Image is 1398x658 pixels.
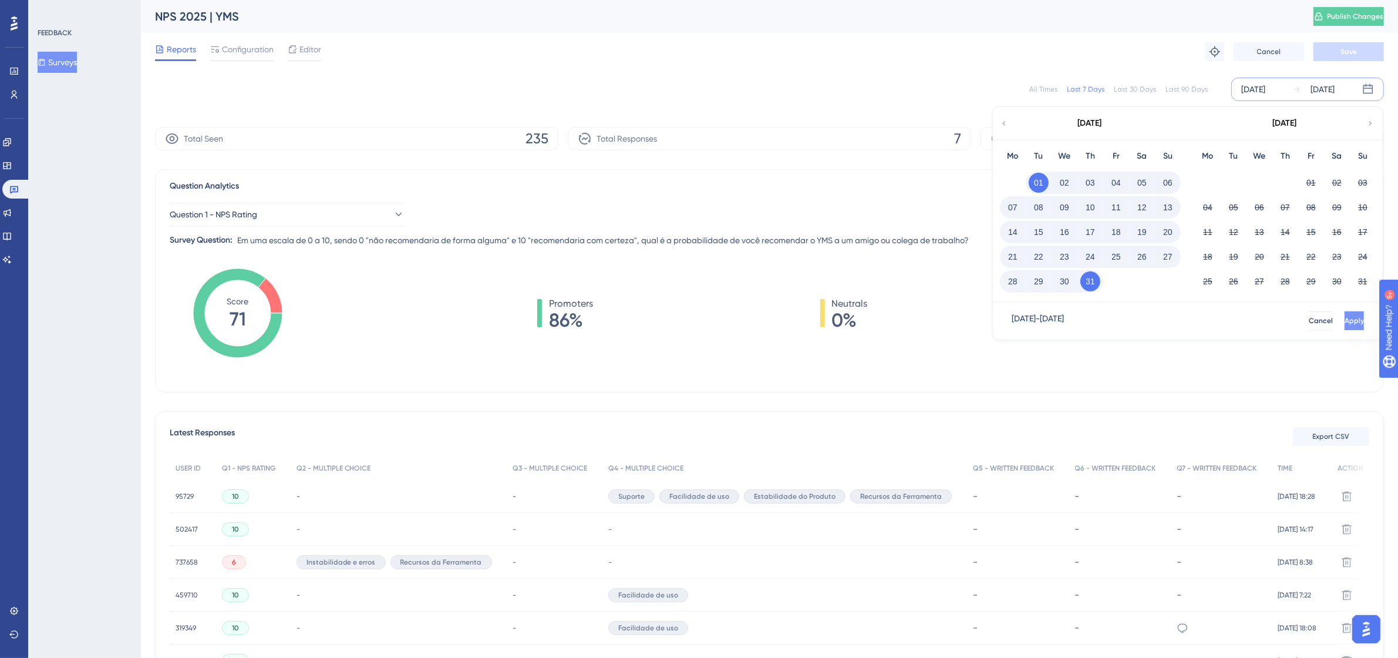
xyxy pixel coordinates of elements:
[1158,247,1178,267] button: 27
[1350,149,1376,163] div: Su
[1075,523,1165,535] div: -
[1311,82,1335,96] div: [DATE]
[167,42,196,56] span: Reports
[1075,464,1156,473] span: Q6 - WRITTEN FEEDBACK
[1080,271,1100,291] button: 31
[1158,197,1178,217] button: 13
[1029,247,1049,267] button: 22
[155,8,1284,25] div: NPS 2025 | YMS
[1165,85,1208,94] div: Last 90 Days
[1055,271,1074,291] button: 30
[1132,222,1152,242] button: 19
[1275,247,1295,267] button: 21
[170,207,257,221] span: Question 1 - NPS Rating
[1158,222,1178,242] button: 20
[176,590,198,600] span: 459710
[176,464,201,473] span: USER ID
[1301,271,1321,291] button: 29
[973,464,1054,473] span: Q5 - WRITTEN FEEDBACK
[1327,222,1347,242] button: 16
[1177,523,1266,535] div: -
[297,492,300,501] span: -
[237,233,969,247] span: Em uma escala de 0 a 10, sendo 0 "não recomendaria de forma alguma" e 10 "recomendaria com certez...
[1353,271,1373,291] button: 31
[1029,85,1057,94] div: All Times
[1313,7,1384,26] button: Publish Changes
[1224,247,1244,267] button: 19
[513,623,516,633] span: -
[297,590,300,600] span: -
[176,558,198,567] span: 737658
[860,492,942,501] span: Recursos da Ferramenta
[1327,247,1347,267] button: 23
[1158,173,1178,193] button: 06
[1078,116,1102,130] div: [DATE]
[973,589,1063,600] div: -
[1275,197,1295,217] button: 07
[549,311,593,330] span: 86%
[1301,173,1321,193] button: 01
[1198,271,1218,291] button: 25
[754,492,836,501] span: Estabilidade do Produto
[38,52,77,73] button: Surveys
[1353,197,1373,217] button: 10
[1224,197,1244,217] button: 05
[1080,197,1100,217] button: 10
[1029,197,1049,217] button: 08
[513,590,516,600] span: -
[222,464,275,473] span: Q1 - NPS RATING
[1324,149,1350,163] div: Sa
[1298,149,1324,163] div: Fr
[1177,464,1256,473] span: Q7 - WRITTEN FEEDBACK
[28,3,73,17] span: Need Help?
[1257,47,1281,56] span: Cancel
[1177,589,1266,600] div: -
[1055,222,1074,242] button: 16
[227,297,249,306] tspan: Score
[1338,464,1363,473] span: ACTION
[1313,432,1350,441] span: Export CSV
[299,42,321,56] span: Editor
[1029,271,1049,291] button: 29
[1080,173,1100,193] button: 03
[232,492,239,501] span: 10
[1247,149,1272,163] div: We
[176,623,196,633] span: 319349
[1155,149,1181,163] div: Su
[1224,222,1244,242] button: 12
[832,297,868,311] span: Neutrals
[1327,197,1347,217] button: 09
[1327,12,1383,21] span: Publish Changes
[1055,247,1074,267] button: 23
[1075,589,1165,600] div: -
[1221,149,1247,163] div: Tu
[832,311,868,330] span: 0%
[1052,149,1077,163] div: We
[1177,556,1266,568] div: -
[1198,197,1218,217] button: 04
[176,492,194,501] span: 95729
[1106,173,1126,193] button: 04
[1345,316,1364,325] span: Apply
[1106,222,1126,242] button: 18
[1003,197,1023,217] button: 07
[1275,271,1295,291] button: 28
[1278,492,1315,501] span: [DATE] 18:28
[1275,222,1295,242] button: 14
[618,492,645,501] span: Suporte
[1353,173,1373,193] button: 03
[1198,222,1218,242] button: 11
[1272,149,1298,163] div: Th
[1198,247,1218,267] button: 18
[1301,247,1321,267] button: 22
[1301,197,1321,217] button: 08
[1313,42,1384,61] button: Save
[297,623,300,633] span: -
[297,464,371,473] span: Q2 - MULTIPLE CHOICE
[400,558,482,567] span: Recursos da Ferramenta
[1249,271,1269,291] button: 27
[1106,247,1126,267] button: 25
[1224,271,1244,291] button: 26
[1029,222,1049,242] button: 15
